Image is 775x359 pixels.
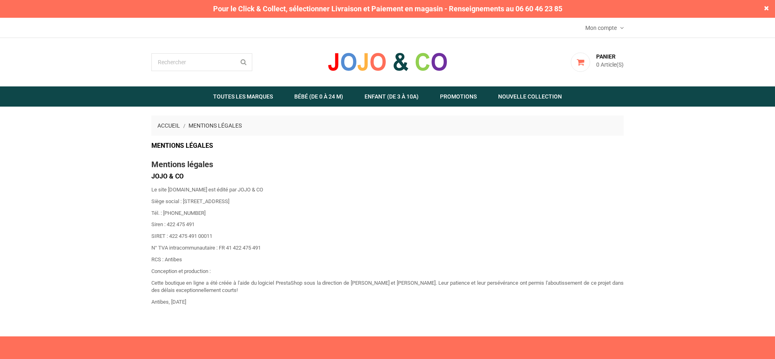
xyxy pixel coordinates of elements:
a: Mentions légales [189,122,242,129]
input: Rechercher [151,53,252,71]
p: Le site [DOMAIN_NAME] est édité par JOJO & CO [151,186,624,194]
a: Accueil [157,122,181,129]
p: SIRET : 422 475 491 00011 [151,233,624,240]
span: Mon compte [585,25,619,31]
h3: JOJO & CO [151,173,624,180]
span: 0 [596,61,599,68]
a: Nouvelle Collection [488,86,572,107]
p: N° TVA intracommunautaire : FR 41 422 475 491 [151,244,624,252]
p: Siège social : [STREET_ADDRESS] [151,198,624,206]
h2: Mentions légales [151,160,624,169]
span: Panier [596,53,616,60]
a: Enfant (de 3 à 10A) [354,86,429,107]
a: Toutes les marques [203,86,283,107]
span: × [764,4,769,13]
p: RCS : Antibes [151,256,624,264]
span: Pour le Click & Collect, sélectionner Livraison et Paiement en magasin - Renseignements au 06 60 ... [209,4,566,14]
img: JOJO & CO [327,52,448,72]
span: Article(s) [601,61,624,68]
h1: Mentions légales [151,142,624,150]
p: Cette boutique en ligne a été créée à l'aide du logiciel PrestaShop sous la direction de [PERSON_... [151,279,624,295]
p: Siren : 422 475 491 [151,221,624,229]
p: Antibes, [DATE] [151,298,624,306]
a: Promotions [430,86,487,107]
a: Bébé (de 0 à 24 m) [284,86,353,107]
p: Conception et production : [151,268,624,275]
p: Tél. : [PHONE_NUMBER] [151,210,624,217]
span: Accueil [157,122,180,129]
